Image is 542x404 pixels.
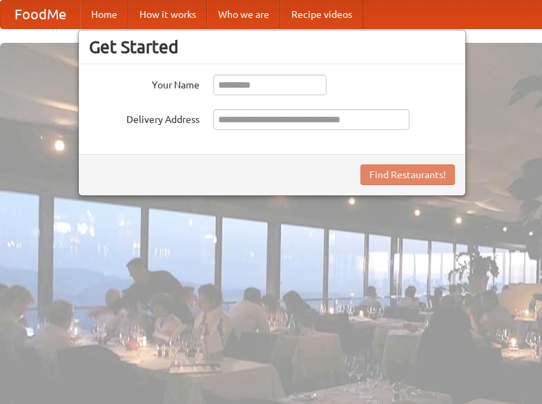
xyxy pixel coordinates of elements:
[360,164,455,185] button: Find Restaurants!
[280,1,363,28] a: Recipe videos
[89,37,455,57] h3: Get Started
[89,109,200,126] label: Delivery Address
[128,1,207,28] a: How it works
[207,1,280,28] a: Who we are
[89,75,200,92] label: Your Name
[1,1,80,28] a: FoodMe
[80,1,128,28] a: Home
